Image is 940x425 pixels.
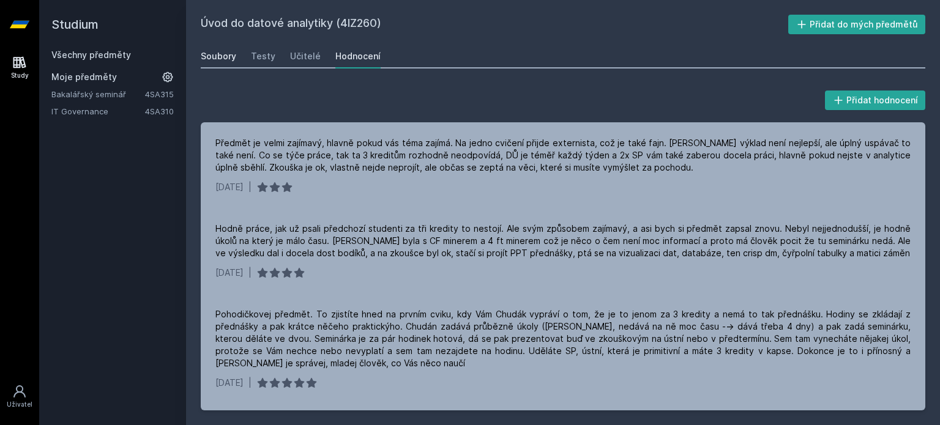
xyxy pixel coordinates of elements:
[215,377,244,389] div: [DATE]
[251,50,275,62] div: Testy
[145,106,174,116] a: 4SA310
[145,89,174,99] a: 4SA315
[248,377,252,389] div: |
[201,44,236,68] a: Soubory
[290,50,321,62] div: Učitelé
[7,400,32,409] div: Uživatel
[201,50,236,62] div: Soubory
[290,44,321,68] a: Učitelé
[825,91,926,110] button: Přidat hodnocení
[215,181,244,193] div: [DATE]
[215,267,244,279] div: [DATE]
[335,50,381,62] div: Hodnocení
[51,105,145,117] a: IT Governance
[335,44,381,68] a: Hodnocení
[215,137,911,174] div: Předmět je velmi zajímavý, hlavně pokud vás téma zajímá. Na jedno cvičení přijde externista, což ...
[788,15,926,34] button: Přidat do mých předmětů
[2,49,37,86] a: Study
[248,181,252,193] div: |
[2,378,37,415] a: Uživatel
[215,308,911,369] div: Pohodičkovej předmět. To zjistíte hned na prvním cviku, kdy Vám Chudák vypráví o tom, že je to je...
[51,50,131,60] a: Všechny předměty
[251,44,275,68] a: Testy
[248,267,252,279] div: |
[11,71,29,80] div: Study
[215,223,911,259] div: Hodně práce, jak už psali předchozí studenti za tři kredity to nestojí. Ale svým způsobem zajímav...
[51,88,145,100] a: Bakalářský seminář
[51,71,117,83] span: Moje předměty
[201,15,788,34] h2: Úvod do datové analytiky (4IZ260)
